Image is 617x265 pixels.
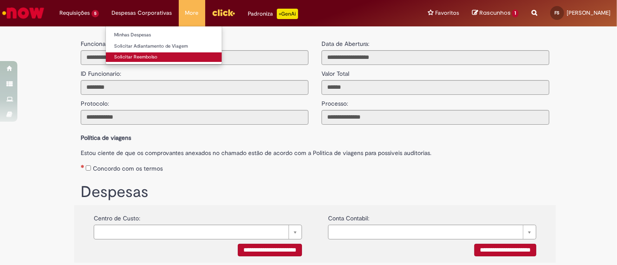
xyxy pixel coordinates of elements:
[93,164,163,173] label: Concordo com os termos
[106,30,222,40] a: Minhas Despesas
[322,39,369,48] label: Data de Abertura:
[435,9,459,17] span: Favoritos
[212,6,235,19] img: click_logo_yellow_360x200.png
[59,9,90,17] span: Requisições
[322,95,348,108] label: Processo:
[479,9,511,17] span: Rascunhos
[81,184,549,201] h1: Despesas
[322,65,349,78] label: Valor Total
[92,10,99,17] span: 5
[328,210,369,223] label: Conta Contabil:
[81,144,549,157] label: Estou ciente de que os comprovantes anexados no chamado estão de acordo com a Politica de viagens...
[81,39,114,48] label: Funcionario:
[81,95,109,108] label: Protocolo:
[472,9,519,17] a: Rascunhos
[106,52,222,62] a: Solicitar Reembolso
[512,10,519,17] span: 1
[555,10,560,16] span: FS
[567,9,610,16] span: [PERSON_NAME]
[94,225,302,239] a: Limpar campo {0}
[277,9,298,19] p: +GenAi
[112,9,172,17] span: Despesas Corporativas
[185,9,199,17] span: More
[328,225,536,239] a: Limpar campo {0}
[81,134,131,142] b: Política de viagens
[94,210,140,223] label: Centro de Custo:
[105,26,222,65] ul: Despesas Corporativas
[248,9,298,19] div: Padroniza
[1,4,46,22] img: ServiceNow
[81,65,121,78] label: ID Funcionario:
[106,42,222,51] a: Solicitar Adiantamento de Viagem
